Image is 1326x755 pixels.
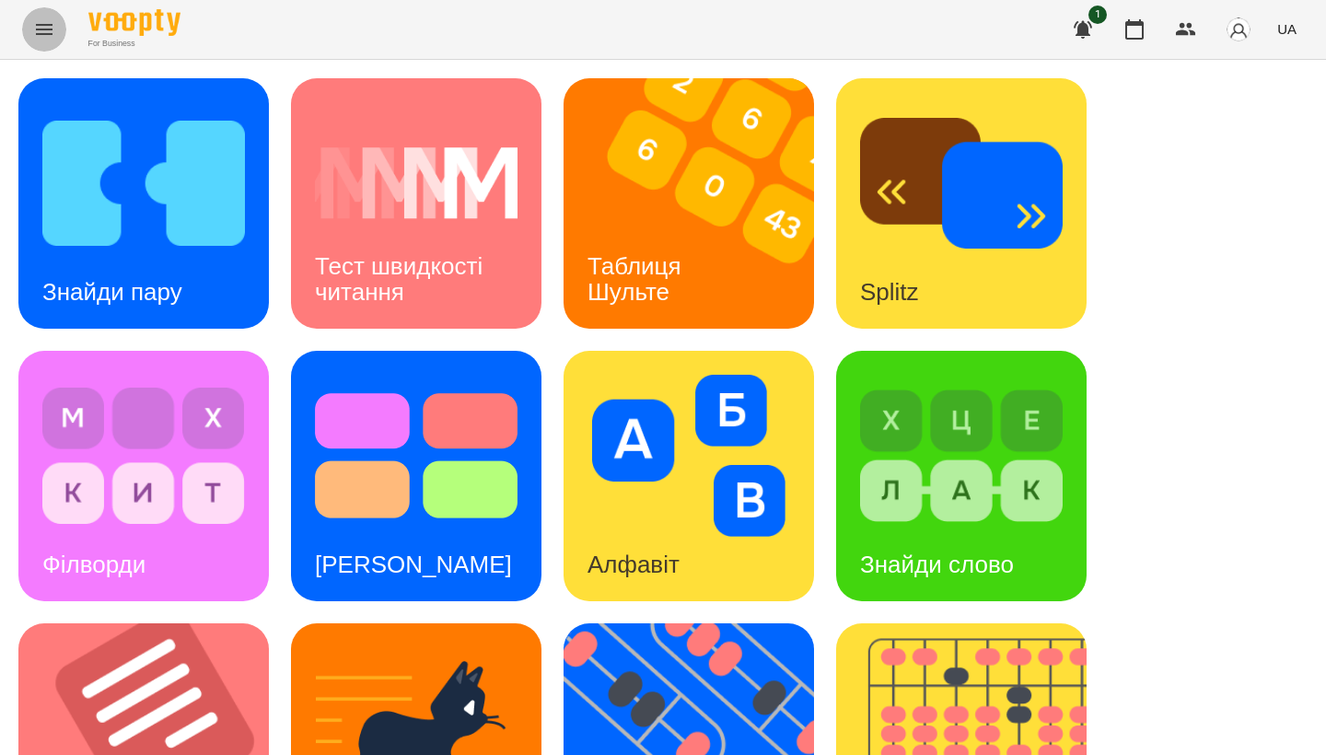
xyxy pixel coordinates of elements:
[564,78,814,329] a: Таблиця ШультеТаблиця Шульте
[291,351,541,601] a: Тест Струпа[PERSON_NAME]
[1088,6,1107,24] span: 1
[22,7,66,52] button: Menu
[860,102,1063,264] img: Splitz
[315,252,489,305] h3: Тест швидкості читання
[1277,19,1297,39] span: UA
[836,351,1087,601] a: Знайди словоЗнайди слово
[1226,17,1251,42] img: avatar_s.png
[42,375,245,537] img: Філворди
[18,351,269,601] a: ФілвордиФілворди
[860,551,1014,578] h3: Знайди слово
[1270,12,1304,46] button: UA
[587,375,790,537] img: Алфавіт
[860,375,1063,537] img: Знайди слово
[860,278,919,306] h3: Splitz
[42,278,182,306] h3: Знайди пару
[42,102,245,264] img: Знайди пару
[587,551,680,578] h3: Алфавіт
[42,551,145,578] h3: Філворди
[587,252,688,305] h3: Таблиця Шульте
[315,102,518,264] img: Тест швидкості читання
[564,78,837,329] img: Таблиця Шульте
[18,78,269,329] a: Знайди паруЗнайди пару
[291,78,541,329] a: Тест швидкості читанняТест швидкості читання
[88,9,180,36] img: Voopty Logo
[88,38,180,50] span: For Business
[315,551,512,578] h3: [PERSON_NAME]
[564,351,814,601] a: АлфавітАлфавіт
[315,375,518,537] img: Тест Струпа
[836,78,1087,329] a: SplitzSplitz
